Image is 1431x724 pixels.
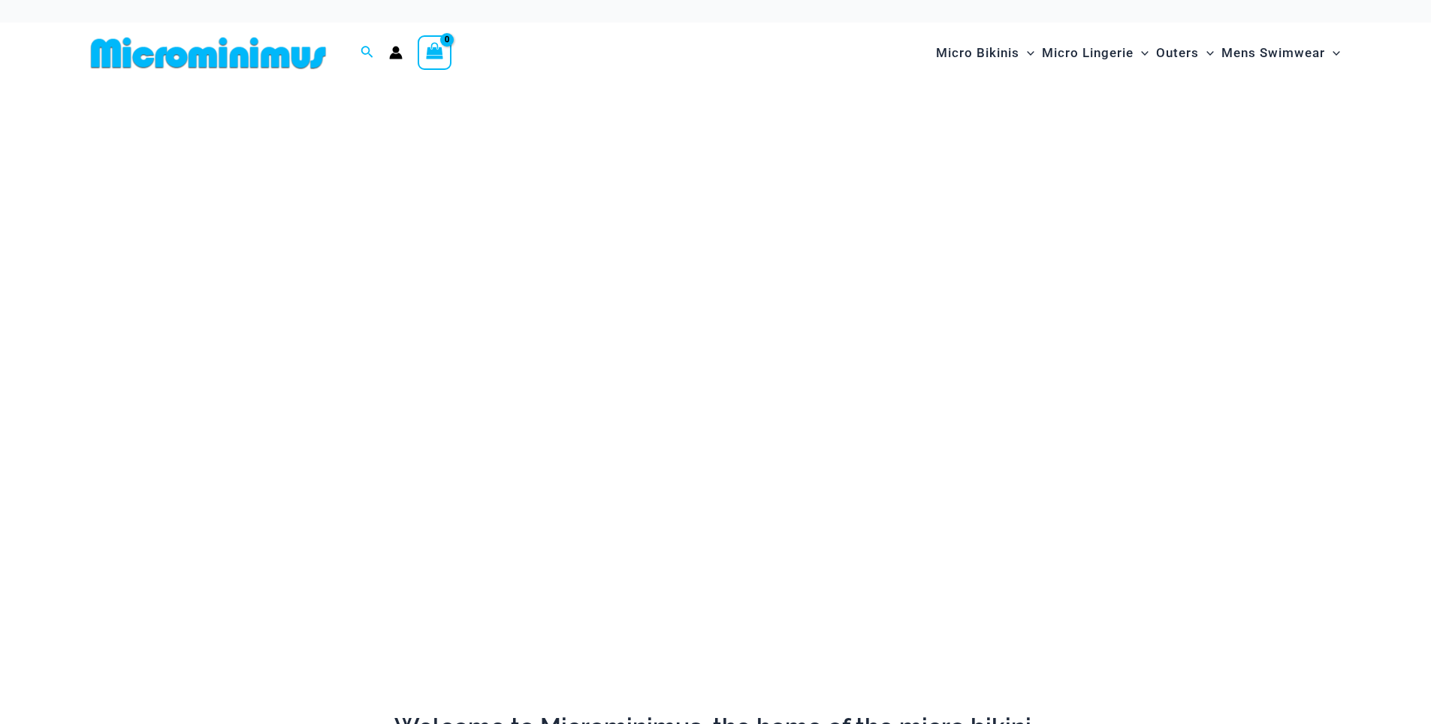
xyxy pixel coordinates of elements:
a: Mens SwimwearMenu ToggleMenu Toggle [1218,30,1344,76]
span: Micro Bikinis [936,34,1019,72]
a: Account icon link [389,46,403,59]
span: Micro Lingerie [1042,34,1134,72]
a: View Shopping Cart, empty [418,35,452,70]
span: Outers [1156,34,1199,72]
span: Menu Toggle [1199,34,1214,72]
nav: Site Navigation [930,28,1347,78]
a: Micro LingerieMenu ToggleMenu Toggle [1038,30,1152,76]
img: MM SHOP LOGO FLAT [85,36,332,70]
span: Menu Toggle [1019,34,1034,72]
a: Micro BikinisMenu ToggleMenu Toggle [932,30,1038,76]
span: Menu Toggle [1134,34,1149,72]
a: Search icon link [361,44,374,62]
span: Mens Swimwear [1221,34,1325,72]
span: Menu Toggle [1325,34,1340,72]
a: OutersMenu ToggleMenu Toggle [1152,30,1218,76]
